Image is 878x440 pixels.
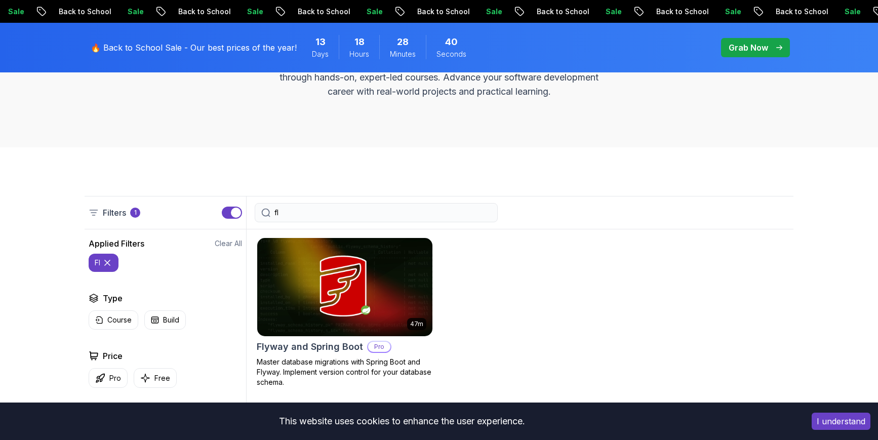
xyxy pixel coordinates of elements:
span: 13 Days [315,35,326,49]
h2: Type [103,292,123,304]
h2: Flyway and Spring Boot [257,340,363,354]
span: Seconds [436,49,466,59]
p: Sale [476,7,508,17]
button: fl [89,254,118,272]
div: This website uses cookies to enhance the user experience. [8,410,796,432]
p: Back to School [646,7,715,17]
p: Sale [356,7,389,17]
p: Master database migrations with Spring Boot and Flyway. Implement version control for your databa... [257,357,433,387]
a: Flyway and Spring Boot card47mFlyway and Spring BootProMaster database migrations with Spring Boo... [257,237,433,387]
input: Search Java, React, Spring boot ... [274,208,491,218]
h2: Applied Filters [89,237,144,250]
span: 28 Minutes [397,35,409,49]
p: 1 [134,209,137,217]
span: Minutes [390,49,416,59]
p: Pro [368,342,390,352]
p: Course [107,315,132,325]
p: Back to School [49,7,117,17]
button: Build [144,310,186,330]
p: Back to School [766,7,834,17]
p: Sale [237,7,269,17]
img: Flyway and Spring Boot card [257,238,432,336]
button: Clear All [215,238,242,249]
p: Sale [117,7,150,17]
h2: Price [103,350,123,362]
span: 40 Seconds [445,35,458,49]
p: Back to School [407,7,476,17]
button: Pro [89,368,128,388]
p: Sale [715,7,747,17]
p: Back to School [288,7,356,17]
button: Accept cookies [812,413,870,430]
p: fl [95,258,100,268]
p: Build [163,315,179,325]
span: Days [312,49,329,59]
p: Free [154,373,170,383]
p: Pro [109,373,121,383]
p: Filters [103,207,126,219]
p: 🔥 Back to School Sale - Our best prices of the year! [91,42,297,54]
p: Master in-demand skills like Java, Spring Boot, DevOps, React, and more through hands-on, expert-... [269,56,609,99]
p: 47m [410,320,423,328]
button: Free [134,368,177,388]
span: Hours [349,49,369,59]
p: Back to School [527,7,595,17]
p: Back to School [168,7,237,17]
button: Course [89,310,138,330]
p: Sale [834,7,867,17]
p: Sale [595,7,628,17]
p: Grab Now [729,42,768,54]
span: 18 Hours [354,35,365,49]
